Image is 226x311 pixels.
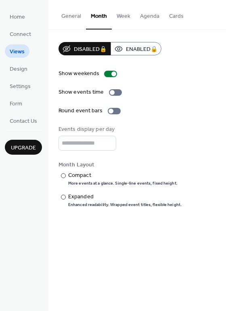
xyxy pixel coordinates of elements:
div: Compact [68,171,176,180]
div: Events display per day [59,125,115,134]
span: Form [10,100,22,108]
span: Design [10,65,27,74]
a: Design [5,62,32,75]
span: Views [10,48,25,56]
a: Connect [5,27,36,40]
div: More events at a glance. Single-line events, fixed height. [68,181,178,186]
div: Round event bars [59,107,103,115]
div: Month Layout [59,161,214,169]
a: Views [5,44,29,58]
a: Form [5,97,27,110]
span: Home [10,13,25,21]
span: Connect [10,30,31,39]
button: Upgrade [5,140,42,155]
div: Enhanced readability. Wrapped event titles, flexible height. [68,202,182,208]
span: Contact Us [10,117,37,126]
span: Upgrade [11,144,36,152]
a: Home [5,10,30,23]
div: Show weekends [59,69,99,78]
div: Expanded [68,193,180,201]
div: Show events time [59,88,104,97]
span: Settings [10,82,31,91]
a: Contact Us [5,114,42,127]
a: Settings [5,79,36,92]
